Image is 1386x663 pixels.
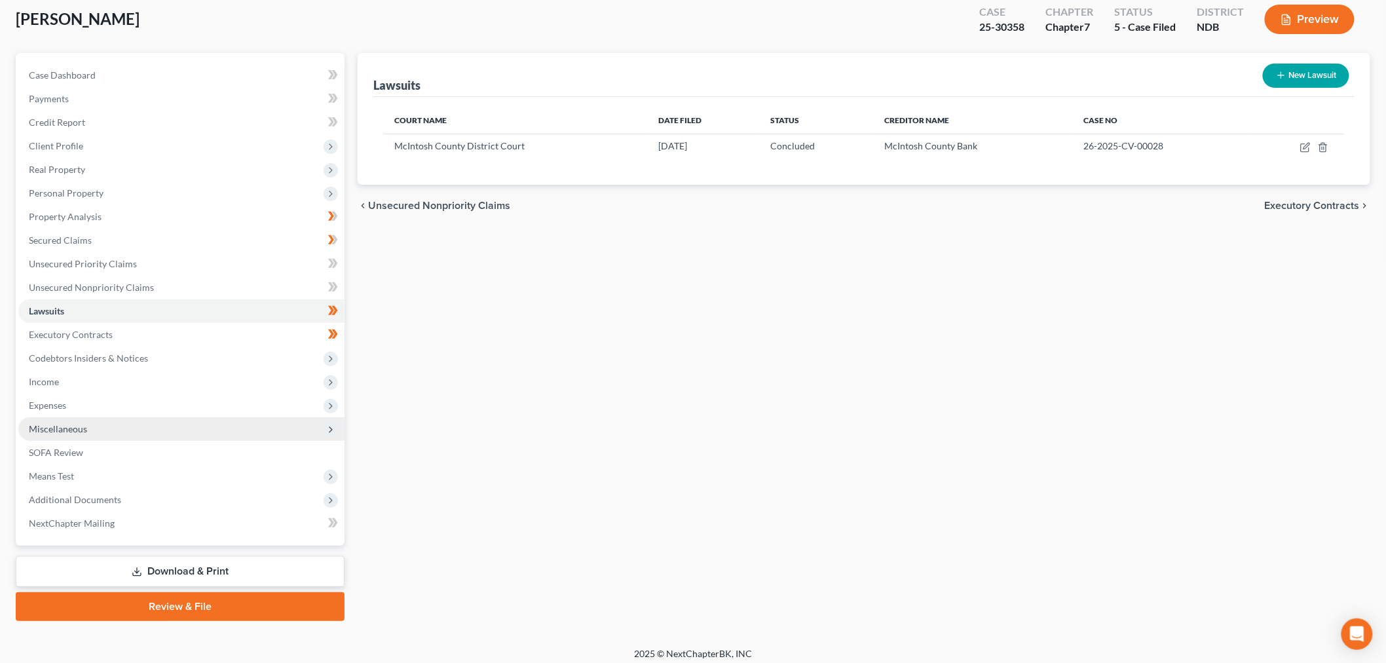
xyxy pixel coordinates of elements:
[16,9,140,28] span: [PERSON_NAME]
[29,376,59,387] span: Income
[18,276,345,299] a: Unsecured Nonpriority Claims
[29,93,69,104] span: Payments
[1114,5,1176,20] div: Status
[1197,20,1244,35] div: NDB
[885,140,978,151] span: McIntosh County Bank
[770,115,799,125] span: Status
[18,205,345,229] a: Property Analysis
[18,252,345,276] a: Unsecured Priority Claims
[18,111,345,134] a: Credit Report
[1341,618,1373,650] div: Open Intercom Messenger
[29,187,103,199] span: Personal Property
[368,200,510,211] span: Unsecured Nonpriority Claims
[29,470,74,482] span: Means Test
[29,400,66,411] span: Expenses
[18,512,345,535] a: NextChapter Mailing
[658,140,687,151] span: [DATE]
[1114,20,1176,35] div: 5 - Case Filed
[1265,200,1370,211] button: Executory Contracts chevron_right
[979,5,1024,20] div: Case
[1265,200,1360,211] span: Executory Contracts
[1045,5,1093,20] div: Chapter
[1265,5,1355,34] button: Preview
[29,518,115,529] span: NextChapter Mailing
[29,140,83,151] span: Client Profile
[29,258,137,269] span: Unsecured Priority Claims
[979,20,1024,35] div: 25-30358
[29,447,83,458] span: SOFA Review
[1083,140,1163,151] span: 26-2025-CV-00028
[29,211,102,222] span: Property Analysis
[358,200,510,211] button: chevron_left Unsecured Nonpriority Claims
[16,592,345,621] a: Review & File
[1263,64,1349,88] button: New Lawsuit
[29,117,85,128] span: Credit Report
[358,200,368,211] i: chevron_left
[18,299,345,323] a: Lawsuits
[29,235,92,246] span: Secured Claims
[29,494,121,505] span: Additional Documents
[29,164,85,175] span: Real Property
[29,305,64,316] span: Lawsuits
[29,423,87,434] span: Miscellaneous
[1360,200,1370,211] i: chevron_right
[1045,20,1093,35] div: Chapter
[18,64,345,87] a: Case Dashboard
[885,115,950,125] span: Creditor Name
[18,229,345,252] a: Secured Claims
[658,115,702,125] span: Date Filed
[770,140,815,151] span: Concluded
[29,352,148,364] span: Codebtors Insiders & Notices
[394,115,447,125] span: Court Name
[1197,5,1244,20] div: District
[1083,115,1117,125] span: Case No
[1084,20,1090,33] span: 7
[373,77,421,93] div: Lawsuits
[29,329,113,340] span: Executory Contracts
[29,282,154,293] span: Unsecured Nonpriority Claims
[18,323,345,347] a: Executory Contracts
[29,69,96,81] span: Case Dashboard
[18,87,345,111] a: Payments
[394,140,525,151] span: McIntosh County District Court
[16,556,345,587] a: Download & Print
[18,441,345,464] a: SOFA Review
